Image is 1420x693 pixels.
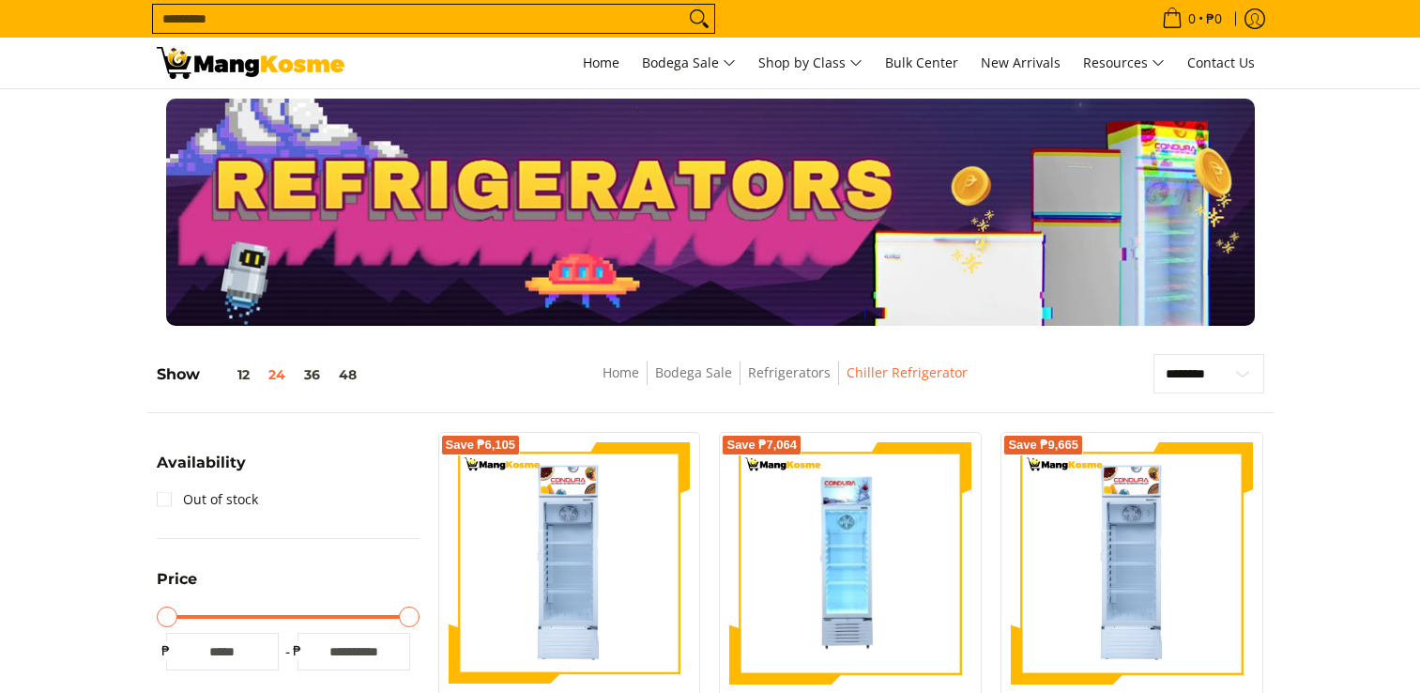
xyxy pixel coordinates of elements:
img: Condura 7 Cu. Ft. Negosyo Pro No Frost Chiller Inverter Refrigerator, White CBC227Ri (Class A) [449,442,691,685]
nav: Main Menu [363,38,1264,88]
a: Home [573,38,629,88]
a: Bodega Sale [633,38,745,88]
button: 24 [259,367,295,382]
span: Home [583,54,619,71]
summary: Open [157,572,197,601]
span: 0 [1185,12,1199,25]
nav: Breadcrumbs [477,362,1093,404]
img: Condura 12.0 Cu. Ft. Beverage Cooler Refrigerator. CBC342-R (Class A) [729,442,971,685]
span: Contact Us [1187,54,1255,71]
span: ₱ [157,641,176,660]
span: Shop by Class [758,52,863,75]
button: Search [684,5,714,33]
a: Shop by Class [749,38,872,88]
span: ₱0 [1203,12,1225,25]
span: Availability [157,455,246,470]
span: Chiller Refrigerator [847,362,968,385]
summary: Open [157,455,246,485]
span: • [1156,8,1228,29]
span: ₱ [288,641,307,660]
span: Bulk Center [885,54,958,71]
span: New Arrivals [981,54,1061,71]
a: Bulk Center [876,38,968,88]
button: 12 [200,367,259,382]
span: Save ₱9,665 [1008,439,1078,451]
span: Save ₱7,064 [726,439,797,451]
a: Resources [1074,38,1174,88]
span: Resources [1083,52,1165,75]
a: Out of stock [157,485,258,515]
a: Contact Us [1178,38,1264,88]
img: Condura 9 Cu. Ft. Negosyo Pro No Frost Chiller Inverter Refrigerator, White CBC283Ri (Class A) [1011,442,1253,685]
img: Bodega Sale Refrigerator l Mang Kosme: Home Appliances Warehouse Sale Chiller Refrigerator [157,47,344,79]
button: 48 [329,367,366,382]
a: Bodega Sale [655,363,732,381]
span: Save ₱6,105 [446,439,516,451]
h5: Show [157,365,366,384]
span: Bodega Sale [642,52,736,75]
a: Home [603,363,639,381]
button: 36 [295,367,329,382]
a: New Arrivals [971,38,1070,88]
a: Refrigerators [748,363,831,381]
span: Price [157,572,197,587]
